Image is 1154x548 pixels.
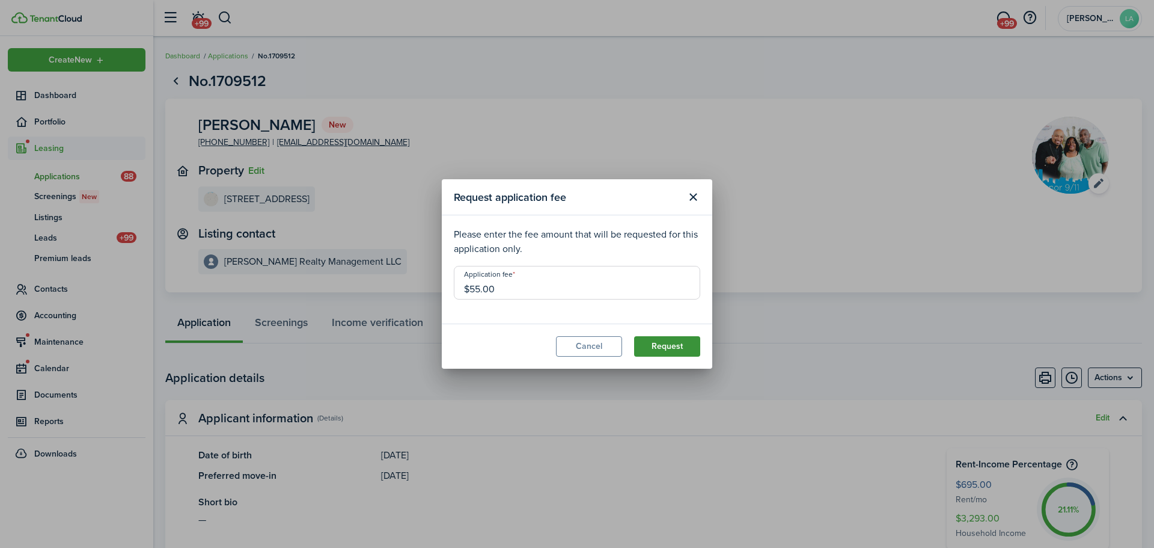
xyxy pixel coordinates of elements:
[683,187,703,208] button: Close modal
[634,336,700,357] button: Request
[454,266,700,300] input: 0.00
[454,227,700,256] p: Please enter the fee amount that will be requested for this application only.
[454,185,680,209] modal-title: Request application fee
[556,336,622,357] button: Cancel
